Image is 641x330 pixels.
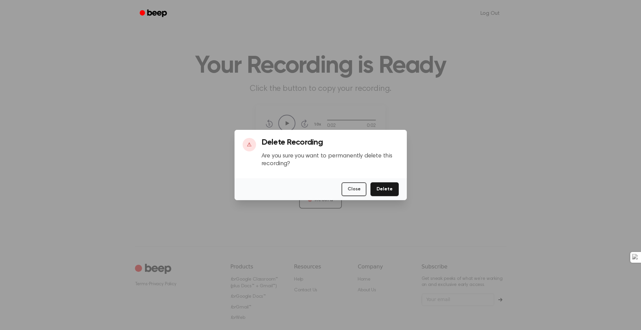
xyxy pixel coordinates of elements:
[370,182,398,196] button: Delete
[261,152,399,168] p: Are you sure you want to permanently delete this recording?
[243,138,256,151] div: ⚠
[135,7,173,20] a: Beep
[474,5,506,22] a: Log Out
[261,138,399,147] h3: Delete Recording
[342,182,366,196] button: Close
